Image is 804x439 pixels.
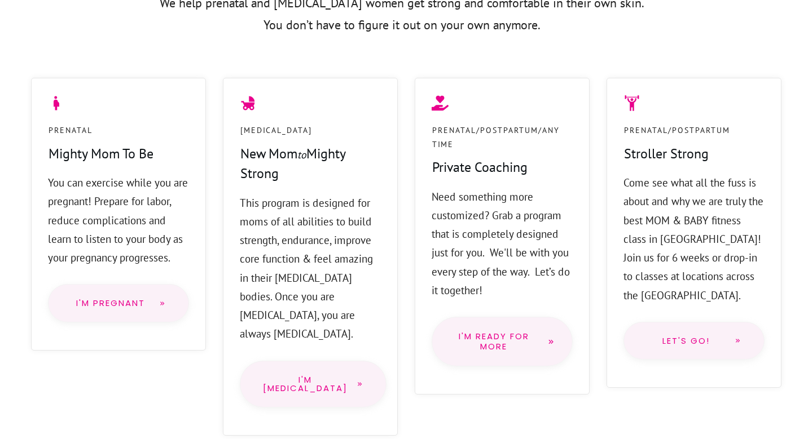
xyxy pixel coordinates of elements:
span: I'm Pregnant [71,299,150,308]
h4: Mighty Mom To Be [49,144,153,174]
a: I'm Ready for more [432,317,573,366]
p: Need something more customized? Grab a program that is completely designed just for you. We'll be... [432,188,573,300]
h4: Private Coaching [432,158,528,187]
a: I'm [MEDICAL_DATA] [240,361,386,407]
p: Prenatal [49,123,93,138]
a: Let's go! [623,322,765,360]
p: You can exercise while you are pregnant! Prepare for labor, reduce complications and learn to lis... [48,174,189,267]
p: [MEDICAL_DATA] [240,123,312,138]
p: Come see what all the fuss is about and why we are truly the best MOM & BABY fitness class in [GE... [623,174,765,305]
span: Let's go! [647,336,726,345]
span: I'm [MEDICAL_DATA] [263,375,348,393]
span: to [297,148,306,161]
span: I'm Ready for more [449,331,538,352]
p: Prenatal/PostPartum/Any Time [432,123,572,151]
h4: Stroller Strong [624,144,709,174]
h4: New Mom Mighty Strong [240,144,380,193]
p: This program is designed for moms of all abilities to build strength, endurance, improve core fun... [240,194,381,344]
p: Prenatal/Postpartum [624,123,730,138]
a: I'm Pregnant [48,284,189,322]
